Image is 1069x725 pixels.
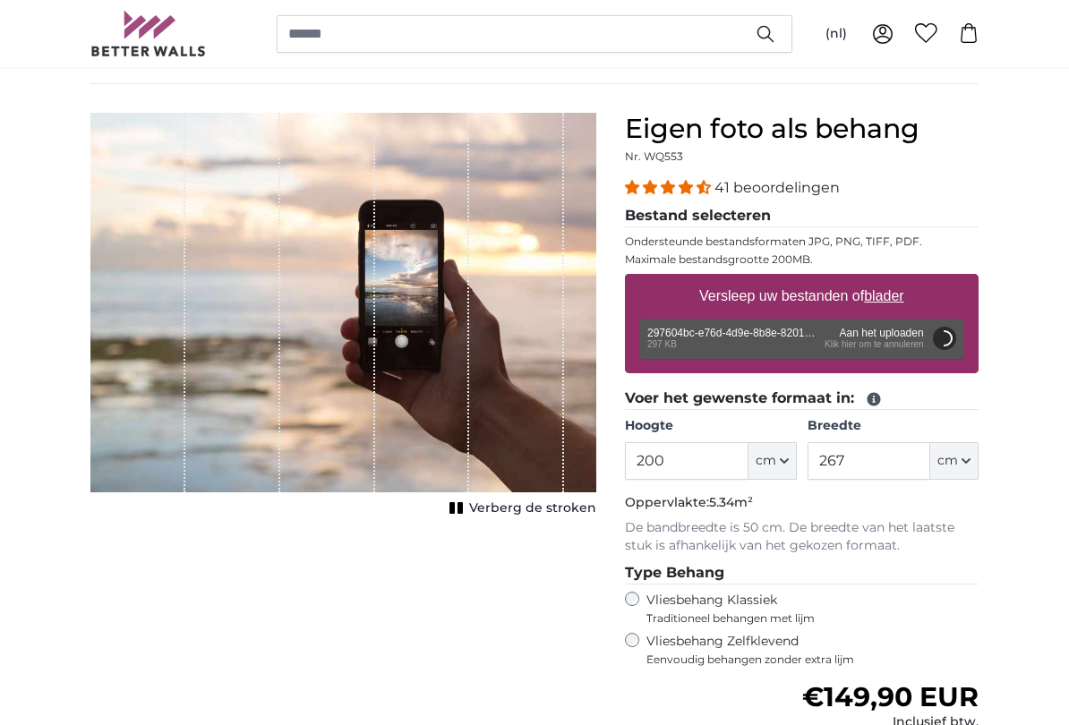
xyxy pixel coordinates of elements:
legend: Type Behang [625,562,979,584]
p: Oppervlakte: [625,494,979,512]
legend: Bestand selecteren [625,205,979,227]
span: cm [756,452,776,470]
button: Verberg de stroken [444,496,596,521]
u: blader [864,288,903,303]
span: €149,90 EUR [802,680,979,713]
p: De bandbreedte is 50 cm. De breedte van het laatste stuk is afhankelijk van het gekozen formaat. [625,519,979,555]
h1: Eigen foto als behang [625,113,979,145]
span: Traditioneel behangen met lijm [646,611,945,626]
button: cm [748,442,797,480]
legend: Voer het gewenste formaat in: [625,388,979,410]
img: Betterwalls [90,11,207,56]
div: 1 of 1 [90,113,596,521]
span: Verberg de stroken [469,499,596,517]
span: 5.34m² [709,494,753,510]
p: Ondersteunde bestandsformaten JPG, PNG, TIFF, PDF. [625,235,979,249]
button: cm [930,442,979,480]
span: Eenvoudig behangen zonder extra lijm [646,652,979,667]
span: 41 beoordelingen [714,179,840,196]
label: Hoogte [625,417,796,435]
span: cm [937,452,958,470]
label: Versleep uw bestanden of [692,278,911,314]
button: (nl) [811,18,861,50]
label: Vliesbehang Zelfklevend [646,633,979,667]
span: 4.39 stars [625,179,714,196]
span: Nr. WQ553 [625,149,683,163]
label: Breedte [808,417,979,435]
p: Maximale bestandsgrootte 200MB. [625,252,979,267]
label: Vliesbehang Klassiek [646,592,945,626]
